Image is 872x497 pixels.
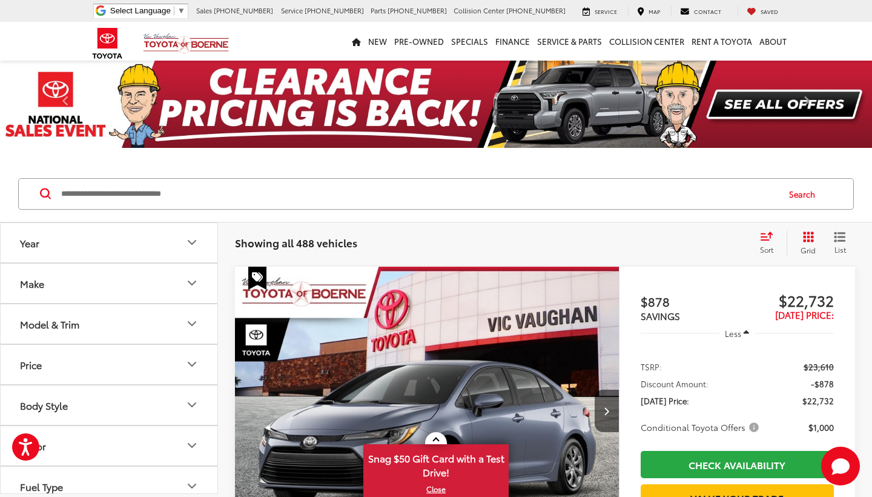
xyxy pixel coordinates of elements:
div: Year [20,237,39,248]
span: [PHONE_NUMBER] [214,5,273,15]
a: Specials [448,22,492,61]
svg: Start Chat [821,447,860,485]
a: Collision Center [606,22,688,61]
span: $22,732 [737,291,834,309]
a: New [365,22,391,61]
span: Parts [371,5,386,15]
span: Conditional Toyota Offers [641,421,761,433]
button: YearYear [1,223,219,262]
button: Less [719,322,756,344]
span: $23,610 [804,361,834,373]
button: Model & TrimModel & Trim [1,304,219,344]
div: Price [185,357,199,372]
span: Contact [694,7,721,15]
div: Make [185,276,199,290]
input: Search by Make, Model, or Keyword [60,179,778,208]
button: ColorColor [1,426,219,465]
a: Service & Parts: Opens in a new tab [533,22,606,61]
div: Fuel Type [185,479,199,493]
span: $1,000 [808,421,834,433]
button: Toggle Chat Window [821,447,860,485]
span: TSRP: [641,361,662,373]
span: [PHONE_NUMBER] [388,5,447,15]
span: [PHONE_NUMBER] [305,5,364,15]
div: Color [185,438,199,453]
span: Snag $50 Gift Card with a Test Drive! [365,445,507,482]
a: Rent a Toyota [688,22,756,61]
div: Body Style [20,399,68,411]
button: Conditional Toyota Offers [641,421,763,433]
span: Map [649,7,660,15]
span: ▼ [177,6,185,15]
span: Sort [760,244,773,255]
img: Vic Vaughan Toyota of Boerne [143,33,230,54]
div: Fuel Type [20,481,63,492]
div: Model & Trim [20,318,79,330]
span: Discount Amount: [641,378,708,390]
a: Check Availability [641,451,834,478]
span: Special [248,267,266,290]
button: Grid View [787,231,825,255]
span: List [834,244,846,255]
button: Search [778,179,833,209]
span: Grid [801,245,816,255]
button: MakeMake [1,264,219,303]
button: List View [825,231,855,255]
div: Body Style [185,398,199,412]
img: Toyota [85,24,130,63]
span: Service [595,7,617,15]
span: $22,732 [802,395,834,407]
a: About [756,22,790,61]
a: Map [628,7,669,16]
span: SAVINGS [641,309,680,322]
div: Price [20,359,42,370]
span: Saved [761,7,778,15]
a: Service [573,7,626,16]
div: Make [20,278,44,289]
button: Select sort value [754,231,787,255]
span: Less [725,328,741,339]
div: Model & Trim [185,316,199,331]
span: [DATE] Price: [641,395,689,407]
div: Year [185,235,199,250]
a: Contact [671,7,730,16]
span: [DATE] Price: [775,308,834,321]
span: Collision Center [454,5,504,15]
span: $878 [641,292,738,310]
a: Select Language​ [110,6,185,15]
a: My Saved Vehicles [738,7,787,16]
button: Body StyleBody Style [1,385,219,425]
span: -$878 [811,378,834,390]
span: Select Language [110,6,171,15]
span: Service [281,5,303,15]
a: Finance [492,22,533,61]
button: Next image [595,390,619,432]
button: PricePrice [1,345,219,384]
span: Showing all 488 vehicles [235,235,357,250]
span: Sales [196,5,212,15]
a: Pre-Owned [391,22,448,61]
a: Home [348,22,365,61]
span: [PHONE_NUMBER] [506,5,566,15]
